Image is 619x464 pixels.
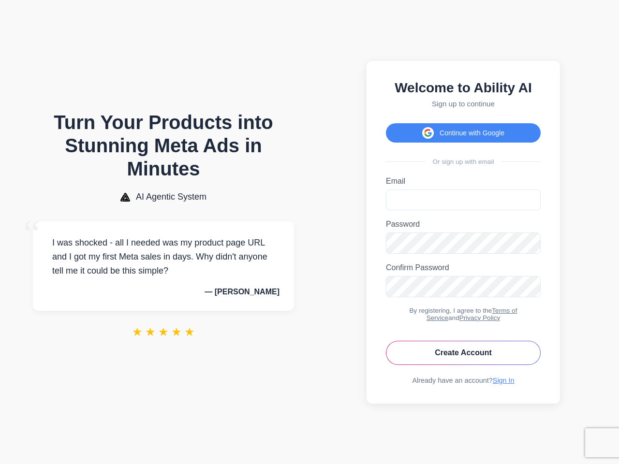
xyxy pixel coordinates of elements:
[386,158,541,165] div: Or sign up with email
[386,100,541,108] p: Sign up to continue
[33,111,294,180] h1: Turn Your Products into Stunning Meta Ads in Minutes
[459,314,501,321] a: Privacy Policy
[158,325,169,339] span: ★
[493,377,515,384] a: Sign In
[23,212,41,256] span: “
[386,220,541,229] label: Password
[386,263,541,272] label: Confirm Password
[47,288,280,296] p: — [PERSON_NAME]
[386,80,541,96] h2: Welcome to Ability AI
[136,192,206,202] span: AI Agentic System
[386,177,541,186] label: Email
[47,236,280,277] p: I was shocked - all I needed was my product page URL and I got my first Meta sales in days. Why d...
[145,325,156,339] span: ★
[386,377,541,384] div: Already have an account?
[171,325,182,339] span: ★
[386,341,541,365] button: Create Account
[386,123,541,143] button: Continue with Google
[184,325,195,339] span: ★
[386,307,541,321] div: By registering, I agree to the and
[132,325,143,339] span: ★
[120,193,130,202] img: AI Agentic System Logo
[427,307,517,321] a: Terms of Service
